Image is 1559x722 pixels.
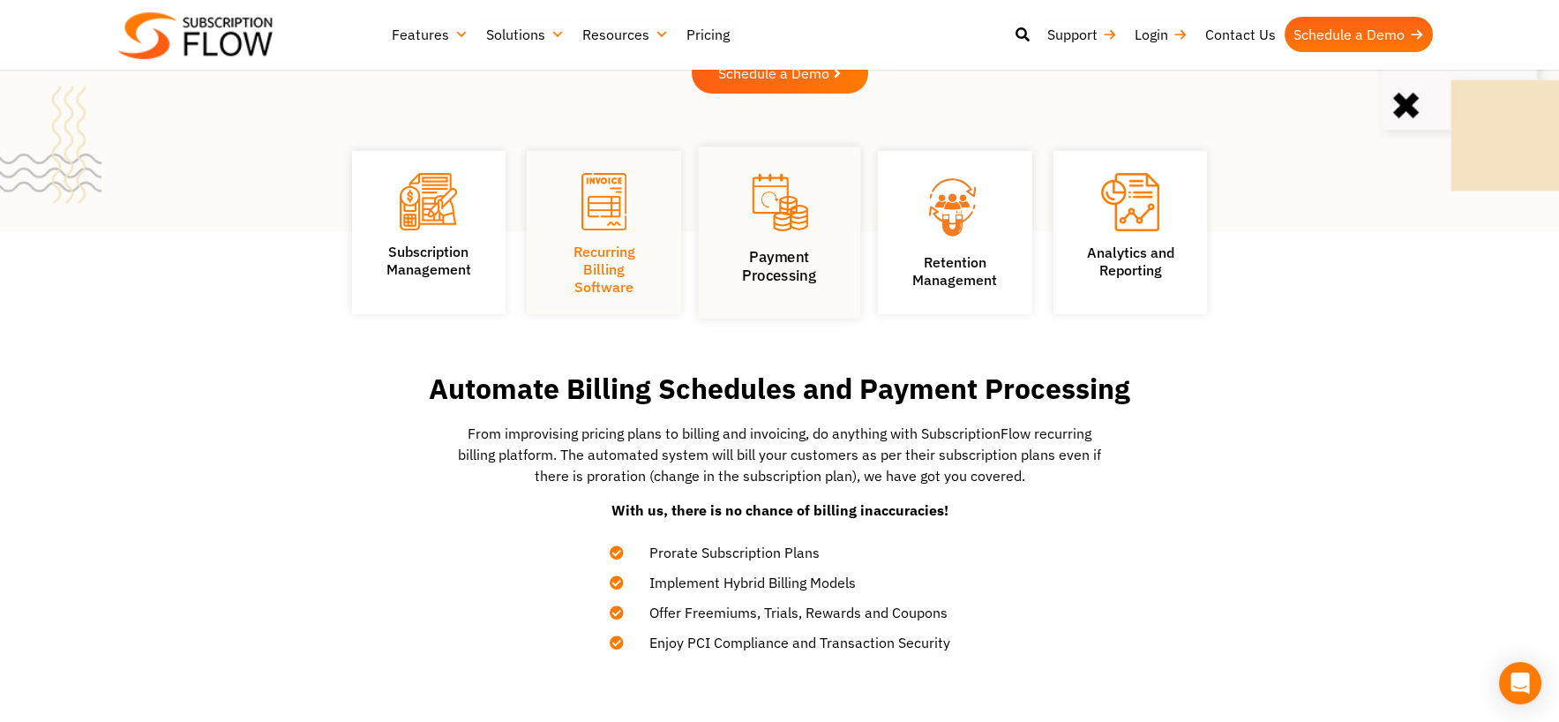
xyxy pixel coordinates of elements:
img: Recurring Billing Software icon [581,173,626,230]
a: Pricing [678,17,738,52]
a: Features [383,17,477,52]
a: Analytics andReporting [1087,244,1174,279]
span: Schedule a Demo [718,66,829,80]
span: Enjoy PCI Compliance and Transaction Security [627,632,950,653]
a: SubscriptionManagement [386,243,471,278]
span: Offer Freemiums, Trials, Rewards and Coupons [627,602,948,623]
div: Open Intercom Messenger [1499,662,1541,704]
a: Contact Us [1196,17,1285,52]
a: Retention Management [912,253,997,289]
img: Subscription Management icon [400,173,457,230]
a: Support [1038,17,1126,52]
img: Analytics and Reporting icon [1101,173,1159,231]
strong: With us, there is no chance of billing inaccuracies! [611,501,948,519]
a: Recurring Billing Software [573,243,635,296]
img: Retention Management icon [904,173,1006,240]
img: Subscriptionflow [118,12,273,59]
span: Prorate Subscription Plans [627,542,820,563]
a: Resources [573,17,678,52]
p: From improvising pricing plans to billing and invoicing, do anything with SubscriptionFlow recurr... [453,423,1106,486]
span: Implement Hybrid Billing Models [627,572,856,593]
h2: Automate Billing Schedules and Payment Processing [392,372,1168,405]
a: Solutions [477,17,573,52]
a: Schedule a Demo [692,53,868,94]
a: Login [1126,17,1196,52]
a: PaymentProcessing [742,247,816,284]
a: Schedule a Demo [1285,17,1433,52]
img: Payment Processing icon [749,170,809,235]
